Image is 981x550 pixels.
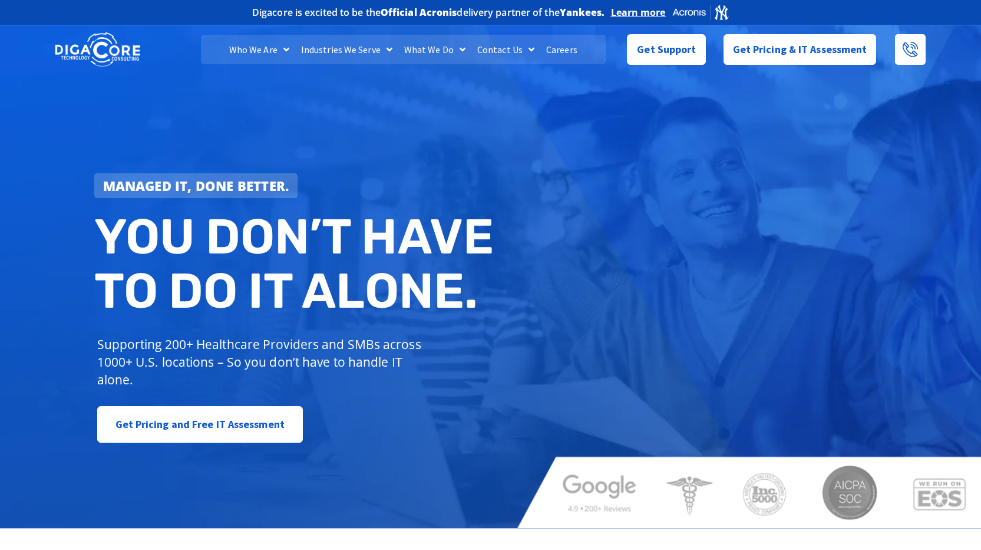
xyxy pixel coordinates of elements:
a: Managed IT, done better. [94,173,298,198]
p: Supporting 200+ Healthcare Providers and SMBs across 1000+ U.S. locations – So you don’t have to ... [97,335,427,388]
a: Get Support [627,34,705,65]
h2: Digacore is excited to be the delivery partner of the [252,8,605,17]
img: DigaCore Technology Consulting [55,31,140,68]
b: Yankees. [560,6,605,19]
b: Official Acronis [381,6,457,19]
a: Get Pricing & IT Assessment [724,34,877,65]
h2: You don’t have to do IT alone. [94,210,500,318]
strong: Managed IT, done better. [103,177,289,195]
a: Learn more [611,6,666,18]
span: Get Support [637,38,696,61]
span: Get Pricing & IT Assessment [733,38,867,61]
a: Get Pricing and Free IT Assessment [97,406,303,443]
a: Industries We Serve [295,35,398,64]
a: Who We Are [223,35,295,64]
nav: Menu [201,35,605,64]
a: What We Do [398,35,471,64]
a: Careers [540,35,583,64]
img: Acronis [672,4,729,21]
span: Get Pricing and Free IT Assessment [115,413,285,436]
a: Contact Us [471,35,540,64]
